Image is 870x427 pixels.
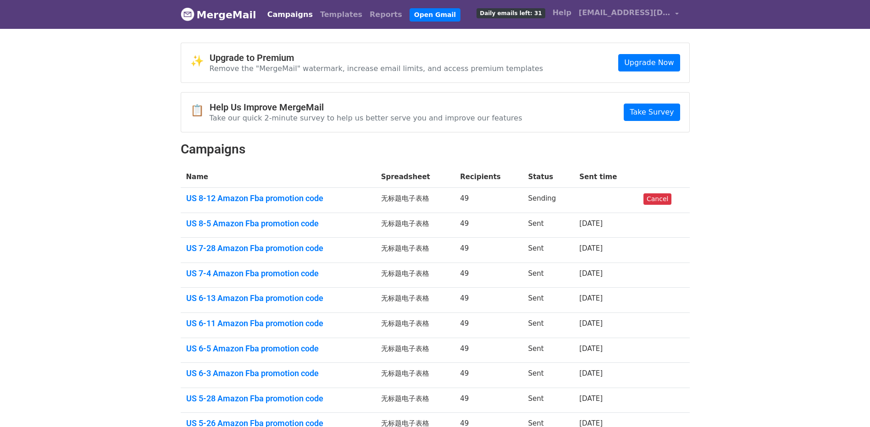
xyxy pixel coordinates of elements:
[264,5,316,24] a: Campaigns
[579,319,603,328] a: [DATE]
[186,243,370,253] a: US 7-28 Amazon Fba promotion code
[186,344,370,354] a: US 6-5 Amazon Fba promotion code
[522,338,574,363] td: Sent
[186,193,370,203] a: US 8-12 Amazon Fba promotion code
[376,263,455,288] td: 无标题电子表格
[522,313,574,338] td: Sent
[410,8,460,22] a: Open Gmail
[376,166,455,188] th: Spreadsheet
[454,338,522,363] td: 49
[210,102,522,113] h4: Help Us Improve MergeMail
[316,5,366,24] a: Templates
[210,113,522,123] p: Take our quick 2-minute survey to help us better serve you and improve our features
[454,213,522,238] td: 49
[376,238,455,263] td: 无标题电子表格
[454,238,522,263] td: 49
[376,188,455,213] td: 无标题电子表格
[376,363,455,388] td: 无标题电子表格
[190,55,210,68] span: ✨
[181,142,690,157] h2: Campaigns
[477,8,545,18] span: Daily emails left: 31
[579,244,603,252] a: [DATE]
[522,238,574,263] td: Sent
[579,294,603,302] a: [DATE]
[376,313,455,338] td: 无标题电子表格
[522,263,574,288] td: Sent
[454,288,522,313] td: 49
[210,64,543,73] p: Remove the "MergeMail" watermark, increase email limits, and access premium templates
[579,394,603,403] a: [DATE]
[186,318,370,328] a: US 6-11 Amazon Fba promotion code
[190,104,210,117] span: 📋
[454,388,522,413] td: 49
[575,4,682,25] a: [EMAIL_ADDRESS][DOMAIN_NAME]
[181,7,194,21] img: MergeMail logo
[549,4,575,22] a: Help
[618,54,680,71] a: Upgrade Now
[522,288,574,313] td: Sent
[579,219,603,228] a: [DATE]
[522,363,574,388] td: Sent
[366,5,406,24] a: Reports
[210,52,543,63] h4: Upgrade to Premium
[454,263,522,288] td: 49
[376,288,455,313] td: 无标题电子表格
[376,213,455,238] td: 无标题电子表格
[643,193,671,205] a: Cancel
[579,269,603,278] a: [DATE]
[473,4,549,22] a: Daily emails left: 31
[454,313,522,338] td: 49
[522,388,574,413] td: Sent
[454,188,522,213] td: 49
[574,166,638,188] th: Sent time
[522,213,574,238] td: Sent
[376,338,455,363] td: 无标题电子表格
[186,368,370,378] a: US 6-3 Amazon Fba promotion code
[181,5,256,24] a: MergeMail
[186,219,370,229] a: US 8-5 Amazon Fba promotion code
[376,388,455,413] td: 无标题电子表格
[579,345,603,353] a: [DATE]
[181,166,376,188] th: Name
[186,268,370,279] a: US 7-4 Amazon Fba promotion code
[454,166,522,188] th: Recipients
[454,363,522,388] td: 49
[186,394,370,404] a: US 5-28 Amazon Fba promotion code
[522,166,574,188] th: Status
[579,369,603,378] a: [DATE]
[579,7,671,18] span: [EMAIL_ADDRESS][DOMAIN_NAME]
[624,104,680,121] a: Take Survey
[186,293,370,303] a: US 6-13 Amazon Fba promotion code
[522,188,574,213] td: Sending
